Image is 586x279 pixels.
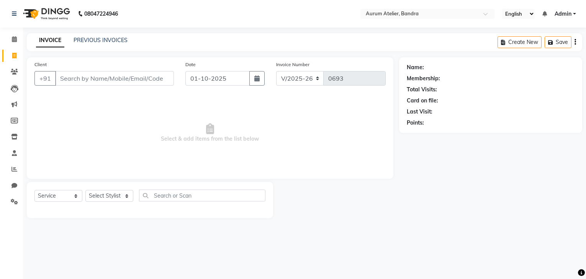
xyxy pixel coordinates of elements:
[407,97,438,105] div: Card on file:
[55,71,174,86] input: Search by Name/Mobile/Email/Code
[407,63,424,71] div: Name:
[407,86,437,94] div: Total Visits:
[36,34,64,47] a: INVOICE
[545,36,571,48] button: Save
[407,119,424,127] div: Points:
[555,10,571,18] span: Admin
[139,190,265,201] input: Search or Scan
[407,75,440,83] div: Membership:
[276,61,309,68] label: Invoice Number
[34,71,56,86] button: +91
[20,3,72,24] img: logo
[185,61,196,68] label: Date
[34,95,386,171] span: Select & add items from the list below
[34,61,47,68] label: Client
[74,37,128,44] a: PREVIOUS INVOICES
[498,36,542,48] button: Create New
[84,3,118,24] b: 08047224946
[407,108,432,116] div: Last Visit:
